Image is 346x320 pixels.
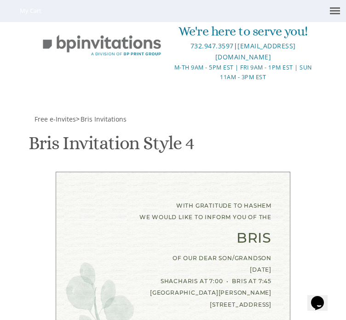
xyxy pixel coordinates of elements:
div: of our dear son/grandson [DATE] Shacharis at 7:00 • Bris at 7:45 [GEOGRAPHIC_DATA][PERSON_NAME] [... [75,252,271,310]
img: BP Invitation Loft [34,29,170,62]
div: | [173,41,312,63]
a: [EMAIL_ADDRESS][DOMAIN_NAME] [215,41,296,61]
div: M-Th 9am - 5pm EST | Fri 9am - 1pm EST | Sun 11am - 3pm EST [173,63,312,82]
iframe: chat widget [307,283,337,311]
h1: Bris Invitation Style 4 [29,133,194,160]
a: Free e-Invites [34,115,76,123]
div: Bris [75,232,271,244]
span: > [76,115,127,123]
div: We're here to serve you! [173,22,312,41]
div: With gratitude to Hashem We would like to inform you of the [75,200,271,223]
a: Bris Invitations [80,115,127,123]
a: 732.947.3597 [190,41,234,50]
